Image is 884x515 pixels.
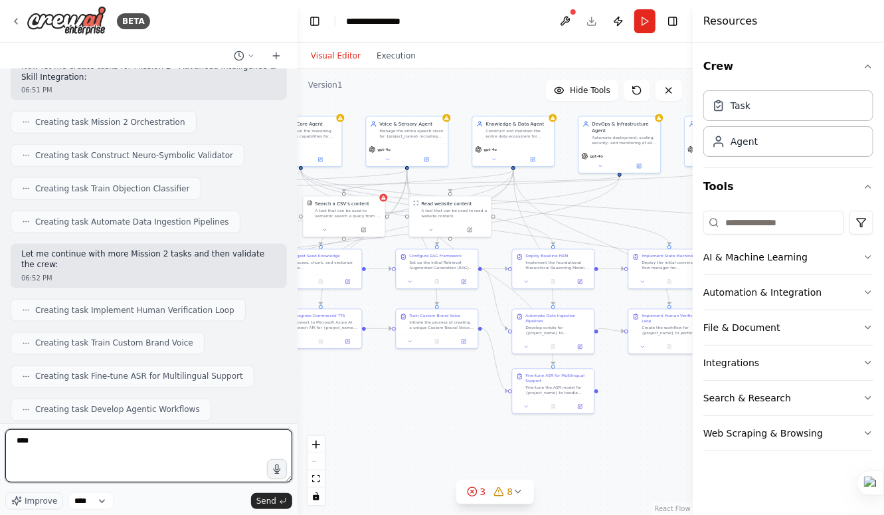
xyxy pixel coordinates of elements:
g: Edge from 533aedd4-b8b2-49d6-b62a-6523b380c99a to 15dbcccc-41c9-4d09-87b9-3ee168015b9c [298,170,789,305]
div: 06:51 PM [21,85,276,95]
div: Automate Data Ingestion PipelinesDevelop scripts for {project_name} to automatically pull data fr... [512,309,595,355]
button: fit view [308,470,325,488]
g: Edge from 8f9040d5-daef-4263-b00f-323bb1f7f513 to 0d1c67d2-4e5c-4e4e-8d74-6f164f07903a [510,170,673,305]
div: Process, chunk, and vectorize the Wizyards_Project_Inventory.csv file for {project_name} and load... [294,260,358,271]
button: Open in side panel [345,226,383,234]
g: Edge from bed67096-064c-4c30-93a6-239922d81e62 to 4d67411f-019c-454a-81d0-abc27ac332e4 [404,170,557,365]
div: Cognitive Core AgentBuild and train the reasoning and learning capabilities for {project_name} in... [260,116,343,167]
button: Hide Tools [546,80,618,101]
button: Hide left sidebar [306,12,324,31]
div: Tools [703,205,873,462]
div: Train Custom Brand Voice [410,314,461,319]
span: gpt-4o [484,147,497,152]
div: Automate Data Ingestion Pipelines [526,314,590,324]
g: Edge from e39d192f-5a50-4085-bc54-06e97c8f0cb7 to 0d1c67d2-4e5c-4e4e-8d74-6f164f07903a [598,326,624,335]
div: DevOps & Infrastructure AgentAutomate deployment, scaling, security, and monitoring of all system... [578,116,662,174]
button: Switch to previous chat [228,48,260,64]
button: Search & Research [703,381,873,415]
button: Integrations [703,346,873,380]
nav: breadcrumb [346,15,412,28]
div: BETA [117,13,150,29]
button: Automation & Integration [703,275,873,310]
button: Open in side panel [451,226,489,234]
div: Connect to Microsoft Azure AI Speech API for {project_name} to provide premium, natural-sounding ... [294,320,358,331]
g: Edge from a0c1b266-74c8-4dc2-bbc8-2a8b1fd5b237 to e39d192f-5a50-4085-bc54-06e97c8f0cb7 [482,265,508,332]
span: Creating task Train Objection Classifier [35,183,190,194]
div: Ingest Seed KnowledgeProcess, chunk, and vectorize the Wizyards_Project_Inventory.csv file for {p... [280,249,363,290]
button: No output available [423,338,451,346]
div: Fine-tune ASR for Multilingual Support [526,373,590,384]
span: Improve [25,496,57,506]
button: Open in side panel [685,343,707,351]
div: React Flow controls [308,436,325,505]
div: Build and train the reasoning and learning capabilities for {project_name} including HRM (Hierarc... [274,129,338,140]
button: Open in side panel [514,155,552,163]
div: A tool that can be used to semantic search a query from a CSV's content. [315,209,381,219]
div: Initiate the process of creating a unique Custom Neural Voice for {project_name} on Azure platfor... [410,320,474,331]
button: Execution [369,48,424,64]
button: Start a new chat [266,48,287,64]
g: Edge from 4e903949-5974-4bb8-bc8c-a162447a9501 to a0c1b266-74c8-4dc2-bbc8-2a8b1fd5b237 [366,265,392,272]
div: Implement Human Verification Loop [642,314,707,324]
div: Implement the foundational Hierarchical Reasoning Model (HRM) for {project_name} based on the sap... [526,260,590,271]
div: Version 1 [308,80,343,90]
div: Implement State MachineDeploy the initial conversation flow manager for {project_name} as a state... [628,249,711,290]
a: React Flow attribution [655,505,691,512]
button: Improve [5,492,63,510]
button: Open in side panel [452,278,475,286]
button: Visual Editor [303,48,369,64]
div: Read website content [422,201,472,207]
div: Set up the initial Retrieval-Augmented Generation (RAG) pipeline using LangChain for {project_nam... [410,260,474,271]
p: Let me continue with more Mission 2 tasks and then validate the crew: [21,249,276,270]
div: Voice & Sensory Agent [380,121,444,128]
div: Task [731,99,751,112]
div: Manage the entire speech stack for {project_name} including audio ingestion, transcription (ASR/S... [380,129,444,140]
button: toggle interactivity [308,488,325,505]
div: Fine-tune ASR for Multilingual SupportFine-tune the ASR model for {project_name} to handle code-s... [512,369,595,415]
div: Ingest Seed Knowledge [294,254,340,259]
span: Creating task Develop Agentic Workflows [35,405,200,415]
span: gpt-4o [590,154,604,159]
button: Open in side panel [569,278,591,286]
div: A tool that can be used to read a website content. [422,209,487,219]
button: Click to speak your automation idea [267,459,287,479]
div: Create the workflow for {project_name} to perform internet research on unknown entities, assign c... [642,326,707,336]
button: zoom in [308,436,325,453]
div: Integrate Commercial TTSConnect to Microsoft Azure AI Speech API for {project_name} to provide pr... [280,309,363,350]
span: Creating task Implement Human Verification Loop [35,305,234,316]
div: Search a CSV's content [315,201,370,207]
span: Creating task Automate Data Ingestion Pipelines [35,217,229,227]
div: Deploy Baseline HRMImplement the foundational Hierarchical Reasoning Model (HRM) for {project_nam... [512,249,595,290]
button: AI & Machine Learning [703,240,873,274]
button: Open in side panel [685,278,707,286]
div: Cognitive Core Agent [274,121,338,128]
g: Edge from bed67096-064c-4c30-93a6-239922d81e62 to 6a79f7b7-9ec4-4366-8c4d-5538ffc7f7e7 [317,170,410,305]
div: Fine-tune the ASR model for {project_name} to handle code-switching between English, Hindi, and K... [526,385,590,396]
button: Crew [703,48,873,85]
span: Creating task Fine-tune ASR for Multilingual Support [35,371,243,382]
span: 3 [480,485,486,498]
div: Train Custom Brand VoiceInitiate the process of creating a unique Custom Neural Voice for {projec... [396,309,479,350]
div: ScrapeWebsiteToolRead website contentA tool that can be used to read a website content. [409,196,492,238]
button: No output available [423,278,451,286]
div: CSVSearchToolSearch a CSV's contentA tool that can be used to semantic search a query from a CSV'... [303,196,386,238]
button: Open in side panel [620,162,658,170]
button: Open in side panel [336,338,359,346]
div: Deploy the initial conversation flow manager for {project_name} as a state machine handling the f... [642,260,707,271]
button: Web Scraping & Browsing [703,416,873,451]
button: No output available [656,278,683,286]
g: Edge from 8f9040d5-daef-4263-b00f-323bb1f7f513 to e39d192f-5a50-4085-bc54-06e97c8f0cb7 [510,170,557,305]
div: Develop scripts for {project_name} to automatically pull data from diverse sources like the WizYa... [526,326,590,336]
span: Send [256,496,276,506]
img: Logo [27,6,106,36]
button: No output available [539,278,567,286]
g: Edge from 6a79f7b7-9ec4-4366-8c4d-5538ffc7f7e7 to d4acca64-0324-4030-b6e9-2205954cff95 [366,326,392,332]
div: Configure RAG Framework [410,254,462,259]
button: Send [251,493,292,509]
button: Open in side panel [569,343,591,351]
div: Construct and maintain the entire data ecosystem for {project_name} including vector databases, k... [486,129,551,140]
button: Hide right sidebar [663,12,682,31]
div: Voice & Sensory AgentManage the entire speech stack for {project_name} including audio ingestion,... [366,116,449,167]
div: Deploy Baseline HRM [526,254,569,259]
button: Open in side panel [452,338,475,346]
